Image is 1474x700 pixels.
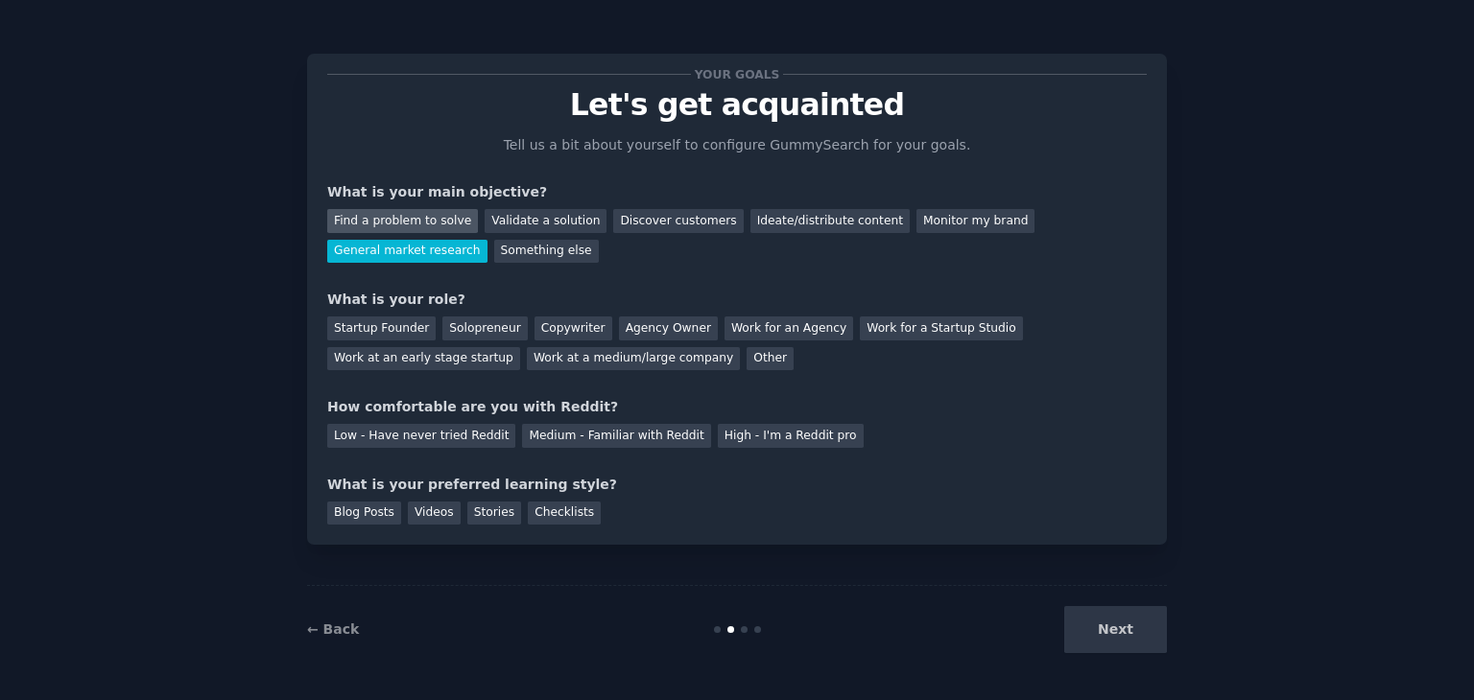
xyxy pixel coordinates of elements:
div: Startup Founder [327,316,436,340]
div: What is your preferred learning style? [327,475,1147,495]
div: Solopreneur [442,316,527,340]
div: Monitor my brand [916,209,1034,233]
div: Videos [408,502,461,525]
p: Tell us a bit about yourself to configure GummySearch for your goals. [495,135,979,155]
div: Ideate/distribute content [750,209,910,233]
div: Blog Posts [327,502,401,525]
a: ← Back [307,621,359,637]
div: What is your role? [327,290,1147,310]
div: Work at a medium/large company [527,347,740,371]
div: Work for a Startup Studio [860,316,1022,340]
div: High - I'm a Reddit pro [718,424,864,448]
div: Other [747,347,794,371]
div: Copywriter [535,316,612,340]
div: How comfortable are you with Reddit? [327,397,1147,417]
div: Medium - Familiar with Reddit [522,424,710,448]
span: Your goals [691,64,783,84]
div: Stories [467,502,521,525]
div: Checklists [528,502,601,525]
div: What is your main objective? [327,182,1147,202]
div: Find a problem to solve [327,209,478,233]
div: Low - Have never tried Reddit [327,424,515,448]
div: Validate a solution [485,209,606,233]
div: Discover customers [613,209,743,233]
div: Agency Owner [619,316,718,340]
div: Work at an early stage startup [327,347,520,371]
div: General market research [327,240,487,264]
div: Something else [494,240,599,264]
p: Let's get acquainted [327,88,1147,122]
div: Work for an Agency [725,316,853,340]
